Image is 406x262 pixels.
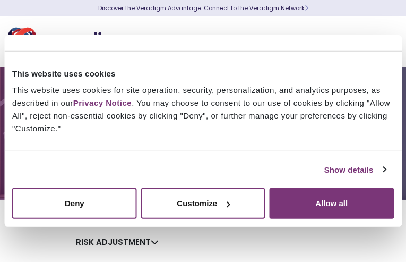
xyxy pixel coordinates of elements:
[98,4,308,12] a: Discover the Veradigm Advantage: Connect to the Veradigm NetworkLearn More
[324,163,386,176] a: Show details
[141,188,265,219] button: Customize
[76,236,159,248] a: Risk Adjustment
[305,4,308,12] span: Learn More
[12,84,394,135] div: This website uses cookies for site operation, security, personalization, and analytics purposes, ...
[269,188,394,219] button: Allow all
[374,28,390,55] button: Toggle Navigation Menu
[12,188,137,219] button: Deny
[73,98,132,107] a: Privacy Notice
[12,67,394,80] div: This website uses cookies
[8,24,135,59] img: Veradigm logo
